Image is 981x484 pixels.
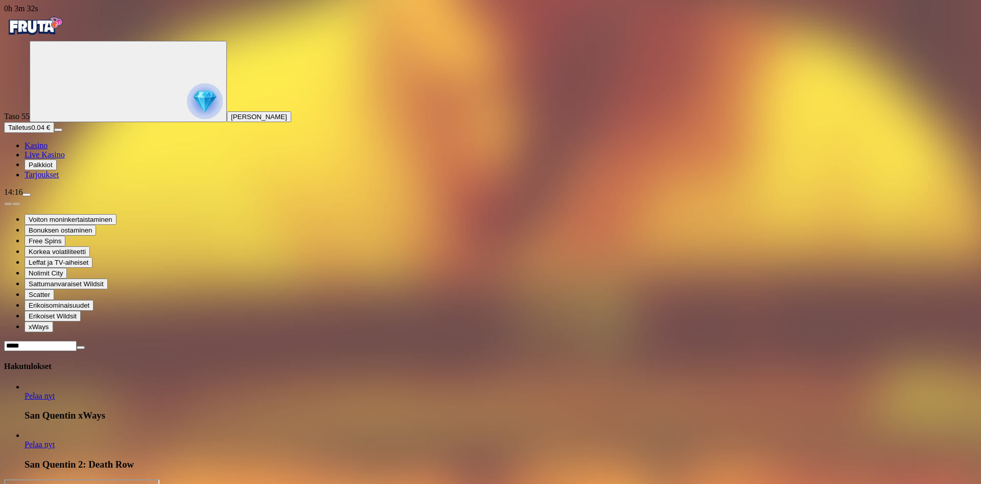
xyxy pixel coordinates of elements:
[231,113,287,121] span: [PERSON_NAME]
[25,268,67,279] button: Nolimit City
[25,300,94,311] button: Erikoisominaisuudet
[25,391,55,400] span: Pelaa nyt
[25,214,116,225] button: Voiton moninkertaistaminen
[25,150,65,159] span: Live Kasino
[187,83,223,119] img: reward progress
[29,312,77,320] span: Erikoiset Wildsit
[4,13,65,39] img: Fruta
[22,193,31,196] button: menu
[25,410,977,421] h3: San Quentin xWays
[31,124,50,131] span: 0.04 €
[25,382,977,422] article: San Quentin xWays
[77,346,85,349] button: clear entry
[29,269,63,277] span: Nolimit City
[25,440,55,449] span: Pelaa nyt
[25,141,48,150] span: Kasino
[4,112,30,121] span: Taso 55
[4,382,977,470] ul: Games
[4,13,977,179] nav: Primary
[25,170,59,179] a: gift-inverted iconTarjoukset
[25,459,977,470] h3: San Quentin 2: Death Row
[30,41,227,122] button: reward progress
[4,122,54,133] button: Talletusplus icon0.04 €
[29,237,61,245] span: Free Spins
[25,279,108,289] button: Sattumanvaraiset Wildsit
[4,341,77,351] input: Search
[25,150,65,159] a: poker-chip iconLive Kasino
[25,225,96,236] button: Bonuksen ostaminen
[4,4,38,13] span: user session time
[29,216,112,223] span: Voiton moninkertaistaminen
[4,188,22,196] span: 14:16
[29,323,49,331] span: xWays
[4,202,12,205] button: prev slide
[4,32,65,40] a: Fruta
[29,259,88,266] span: Leffat ja TV-aiheiset
[54,128,62,131] button: menu
[29,280,104,288] span: Sattumanvaraiset Wildsit
[25,311,81,321] button: Erikoiset Wildsit
[25,236,65,246] button: Free Spins
[29,291,50,298] span: Scatter
[29,161,53,169] span: Palkkiot
[29,302,89,309] span: Erikoisominaisuudet
[25,257,92,268] button: Leffat ja TV-aiheiset
[25,321,53,332] button: xWays
[4,362,977,371] h4: Hakutulokset
[25,170,59,179] span: Tarjoukset
[25,391,55,400] a: San Quentin xWays
[25,440,55,449] a: San Quentin 2: Death Row
[29,226,92,234] span: Bonuksen ostaminen
[8,124,31,131] span: Talletus
[25,159,57,170] button: reward iconPalkkiot
[12,202,20,205] button: next slide
[25,246,90,257] button: Korkea volatiliteetti
[25,141,48,150] a: diamond iconKasino
[29,248,86,256] span: Korkea volatiliteetti
[25,289,54,300] button: Scatter
[227,111,291,122] button: [PERSON_NAME]
[25,431,977,470] article: San Quentin 2: Death Row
